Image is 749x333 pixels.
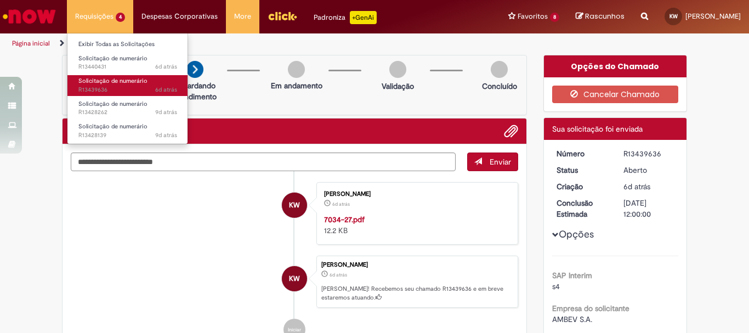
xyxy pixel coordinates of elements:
[552,270,592,280] b: SAP Interim
[623,165,674,176] div: Aberto
[67,38,188,50] a: Exibir Todas as Solicitações
[141,11,218,22] span: Despesas Corporativas
[548,165,616,176] dt: Status
[78,100,147,108] span: Solicitação de numerário
[289,192,300,218] span: KW
[330,272,347,278] time: 22/08/2025 12:03:37
[623,182,650,191] time: 22/08/2025 12:03:37
[332,201,350,207] span: 6d atrás
[314,11,377,24] div: Padroniza
[544,55,687,77] div: Opções do Chamado
[67,53,188,73] a: Aberto R13440431 : Solicitação de numerário
[78,54,147,63] span: Solicitação de numerário
[350,11,377,24] p: +GenAi
[75,11,114,22] span: Requisições
[389,61,406,78] img: img-circle-grey.png
[324,214,507,236] div: 12.2 KB
[155,131,177,139] span: 9d atrás
[321,285,512,302] p: [PERSON_NAME]! Recebemos seu chamado R13439636 e em breve estaremos atuando.
[155,108,177,116] time: 19/08/2025 11:59:00
[382,81,414,92] p: Validação
[78,77,147,85] span: Solicitação de numerário
[67,98,188,118] a: Aberto R13428262 : Solicitação de numerário
[324,215,365,224] a: 7034-27.pdf
[552,86,679,103] button: Cancelar Chamado
[67,75,188,95] a: Aberto R13439636 : Solicitação de numerário
[552,281,560,291] span: s4
[71,256,518,308] li: Katiane Weronezi
[490,157,511,167] span: Enviar
[71,153,456,171] textarea: Digite sua mensagem aqui...
[282,193,307,218] div: Katiane Weronezi
[186,61,203,78] img: arrow-next.png
[155,63,177,71] span: 6d atrás
[289,266,300,292] span: KW
[685,12,741,21] span: [PERSON_NAME]
[576,12,625,22] a: Rascunhos
[155,63,177,71] time: 22/08/2025 15:23:23
[548,197,616,219] dt: Conclusão Estimada
[234,11,251,22] span: More
[116,13,125,22] span: 4
[623,181,674,192] div: 22/08/2025 12:03:37
[78,108,177,117] span: R13428262
[482,81,517,92] p: Concluído
[552,314,592,324] span: AMBEV S.A.
[67,33,188,144] ul: Requisições
[518,11,548,22] span: Favoritos
[324,191,507,197] div: [PERSON_NAME]
[623,197,674,219] div: [DATE] 12:00:00
[552,303,629,313] b: Empresa do solicitante
[504,124,518,138] button: Adicionar anexos
[321,262,512,268] div: [PERSON_NAME]
[78,86,177,94] span: R13439636
[78,131,177,140] span: R13428139
[268,8,297,24] img: click_logo_yellow_360x200.png
[623,182,650,191] span: 6d atrás
[330,272,347,278] span: 6d atrás
[332,201,350,207] time: 22/08/2025 12:03:32
[271,80,322,91] p: Em andamento
[467,153,518,171] button: Enviar
[623,148,674,159] div: R13439636
[67,121,188,141] a: Aberto R13428139 : Solicitação de numerário
[155,86,177,94] span: 6d atrás
[155,108,177,116] span: 9d atrás
[548,148,616,159] dt: Número
[491,61,508,78] img: img-circle-grey.png
[1,5,58,27] img: ServiceNow
[550,13,559,22] span: 8
[288,61,305,78] img: img-circle-grey.png
[12,39,50,48] a: Página inicial
[8,33,491,54] ul: Trilhas de página
[168,80,222,102] p: Aguardando atendimento
[585,11,625,21] span: Rascunhos
[548,181,616,192] dt: Criação
[669,13,678,20] span: KW
[78,63,177,71] span: R13440431
[552,124,643,134] span: Sua solicitação foi enviada
[282,266,307,291] div: Katiane Weronezi
[78,122,147,131] span: Solicitação de numerário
